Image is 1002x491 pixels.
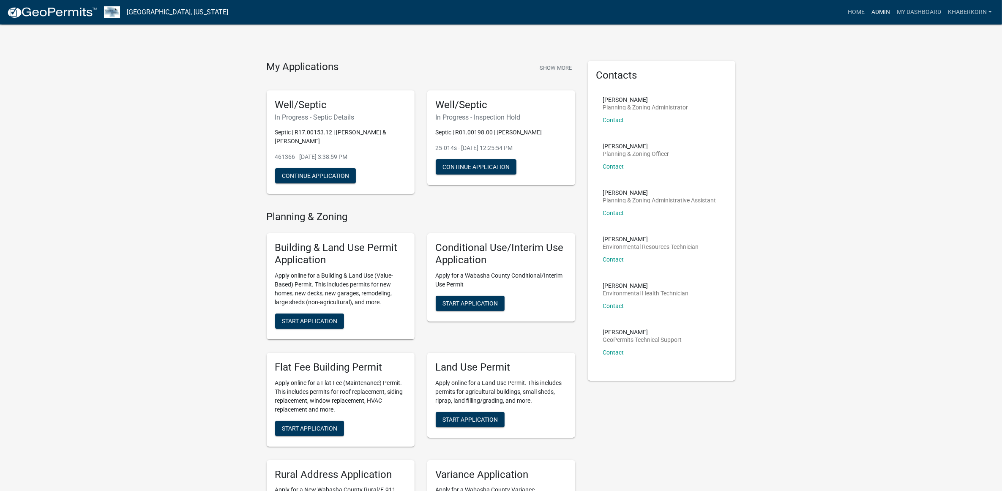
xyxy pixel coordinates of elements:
span: Start Application [442,416,498,423]
a: Contact [603,256,624,263]
h4: Planning & Zoning [267,211,575,223]
a: Admin [868,4,893,20]
h5: Well/Septic [436,99,567,111]
p: Apply online for a Building & Land Use (Value-Based) Permit. This includes permits for new homes,... [275,271,406,307]
h4: My Applications [267,61,339,74]
a: Contact [603,210,624,216]
a: Contact [603,117,624,123]
h5: Land Use Permit [436,361,567,374]
span: Start Application [282,425,337,431]
a: Contact [603,349,624,356]
p: 25-014s - [DATE] 12:25:54 PM [436,144,567,153]
span: Start Application [282,317,337,324]
h5: Contacts [596,69,727,82]
p: [PERSON_NAME] [603,190,716,196]
h5: Variance Application [436,469,567,481]
span: Start Application [442,300,498,306]
h5: Conditional Use/Interim Use Application [436,242,567,266]
p: Planning & Zoning Administrator [603,104,688,110]
button: Start Application [275,314,344,329]
p: Apply online for a Land Use Permit. This includes permits for agricultural buildings, small sheds... [436,379,567,405]
h5: Rural Address Application [275,469,406,481]
h6: In Progress - Septic Details [275,113,406,121]
button: Start Application [436,412,505,427]
a: Contact [603,163,624,170]
h5: Building & Land Use Permit Application [275,242,406,266]
p: Planning & Zoning Officer [603,151,669,157]
p: GeoPermits Technical Support [603,337,682,343]
p: Apply online for a Flat Fee (Maintenance) Permit. This includes permits for roof replacement, sid... [275,379,406,414]
p: Septic | R17.00153.12 | [PERSON_NAME] & [PERSON_NAME] [275,128,406,146]
p: 461366 - [DATE] 3:38:59 PM [275,153,406,161]
p: [PERSON_NAME] [603,143,669,149]
button: Continue Application [275,168,356,183]
p: [PERSON_NAME] [603,283,689,289]
a: Home [844,4,868,20]
button: Start Application [275,421,344,436]
h6: In Progress - Inspection Hold [436,113,567,121]
p: Planning & Zoning Administrative Assistant [603,197,716,203]
a: khaberkorn [945,4,995,20]
a: [GEOGRAPHIC_DATA], [US_STATE] [127,5,228,19]
button: Start Application [436,296,505,311]
img: Wabasha County, Minnesota [104,6,120,18]
a: Contact [603,303,624,309]
p: Septic | R01.00198.00 | [PERSON_NAME] [436,128,567,137]
p: [PERSON_NAME] [603,97,688,103]
p: Environmental Resources Technician [603,244,699,250]
p: Apply for a Wabasha County Conditional/Interim Use Permit [436,271,567,289]
a: My Dashboard [893,4,945,20]
h5: Flat Fee Building Permit [275,361,406,374]
button: Show More [536,61,575,75]
button: Continue Application [436,159,516,175]
p: [PERSON_NAME] [603,236,699,242]
p: Environmental Health Technician [603,290,689,296]
h5: Well/Septic [275,99,406,111]
p: [PERSON_NAME] [603,329,682,335]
